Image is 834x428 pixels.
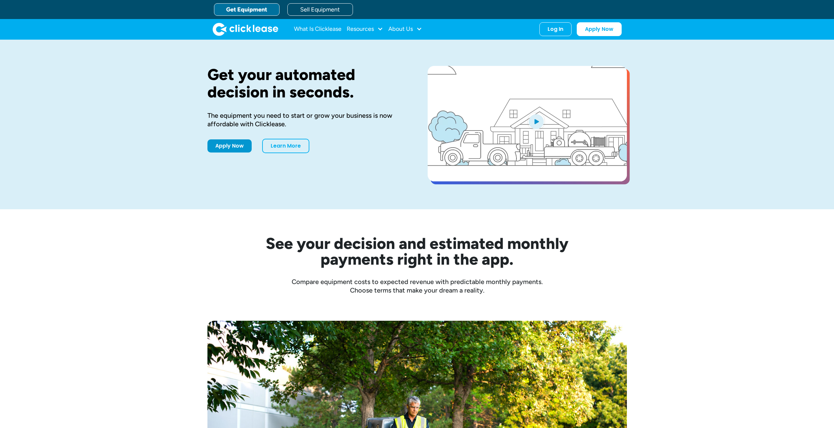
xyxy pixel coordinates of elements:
[428,66,627,181] a: open lightbox
[527,112,545,131] img: Blue play button logo on a light blue circular background
[207,139,252,153] a: Apply Now
[234,235,601,267] h2: See your decision and estimated monthly payments right in the app.
[213,23,278,36] img: Clicklease logo
[207,111,407,128] div: The equipment you need to start or grow your business is now affordable with Clicklease.
[347,23,383,36] div: Resources
[577,22,622,36] a: Apply Now
[548,26,563,32] div: Log In
[207,66,407,101] h1: Get your automated decision in seconds.
[214,3,280,16] a: Get Equipment
[388,23,422,36] div: About Us
[287,3,353,16] a: Sell Equipment
[213,23,278,36] a: home
[294,23,341,36] a: What Is Clicklease
[207,277,627,295] div: Compare equipment costs to expected revenue with predictable monthly payments. Choose terms that ...
[262,139,309,153] a: Learn More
